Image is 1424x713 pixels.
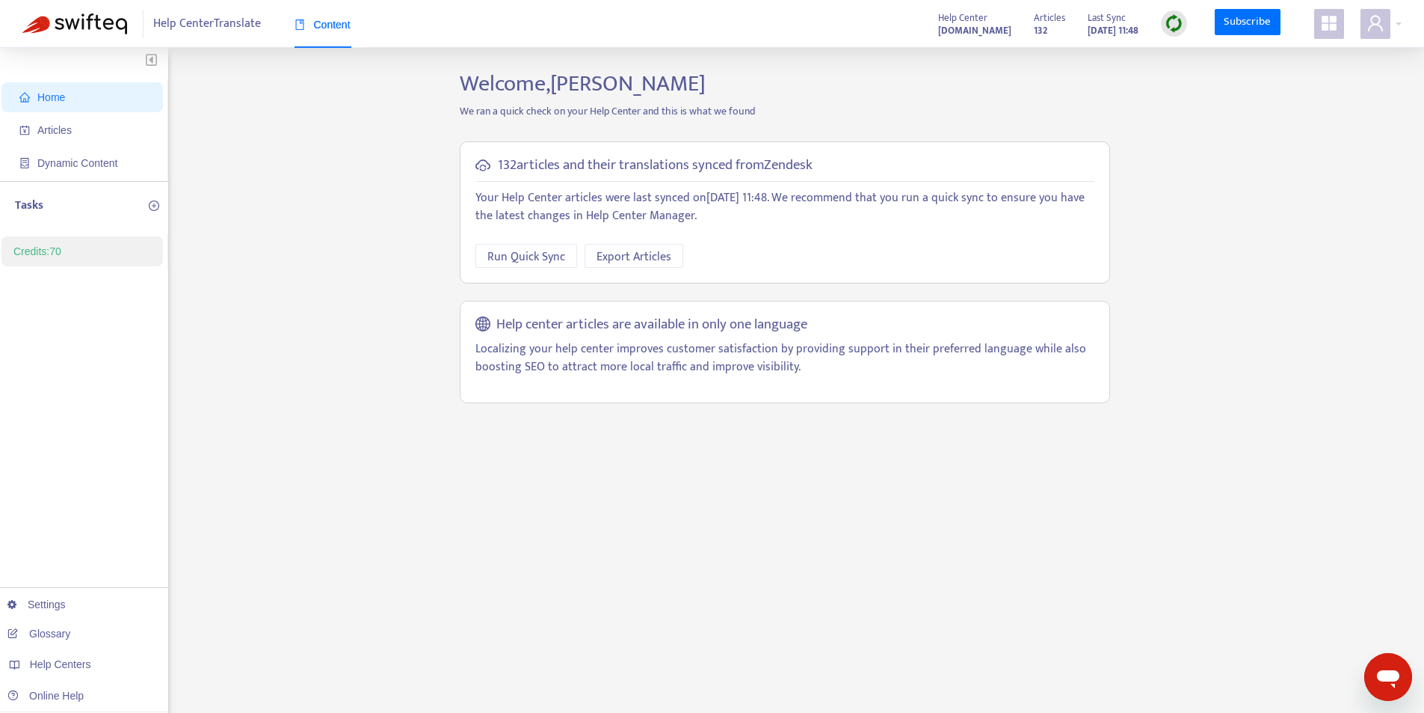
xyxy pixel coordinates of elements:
[22,13,127,34] img: Swifteq
[1088,10,1126,26] span: Last Sync
[7,599,66,611] a: Settings
[498,157,813,174] h5: 132 articles and their translations synced from Zendesk
[295,19,305,30] span: book
[1215,9,1280,36] a: Subscribe
[475,316,490,334] span: global
[938,10,987,26] span: Help Center
[19,92,30,102] span: home
[1364,653,1412,701] iframe: Button to launch messaging window
[153,10,261,38] span: Help Center Translate
[475,158,490,173] span: cloud-sync
[37,124,72,136] span: Articles
[449,103,1121,119] p: We ran a quick check on your Help Center and this is what we found
[37,91,65,103] span: Home
[475,244,577,268] button: Run Quick Sync
[30,658,91,670] span: Help Centers
[1034,10,1065,26] span: Articles
[13,245,61,257] a: Credits:70
[496,316,807,334] h5: Help center articles are available in only one language
[295,19,351,31] span: Content
[1088,22,1138,39] strong: [DATE] 11:48
[19,158,30,168] span: container
[597,248,671,266] span: Export Articles
[149,201,159,211] span: plus-circle
[487,248,565,266] span: Run Quick Sync
[7,628,70,640] a: Glossary
[475,189,1094,225] p: Your Help Center articles were last synced on [DATE] 11:48 . We recommend that you run a quick sy...
[1165,14,1183,33] img: sync.dc5367851b00ba804db3.png
[475,340,1094,376] p: Localizing your help center improves customer satisfaction by providing support in their preferre...
[15,197,43,215] p: Tasks
[938,22,1011,39] a: [DOMAIN_NAME]
[7,690,84,702] a: Online Help
[19,125,30,135] span: account-book
[1366,14,1384,32] span: user
[585,244,683,268] button: Export Articles
[460,65,706,102] span: Welcome, [PERSON_NAME]
[37,157,117,169] span: Dynamic Content
[1034,22,1047,39] strong: 132
[1320,14,1338,32] span: appstore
